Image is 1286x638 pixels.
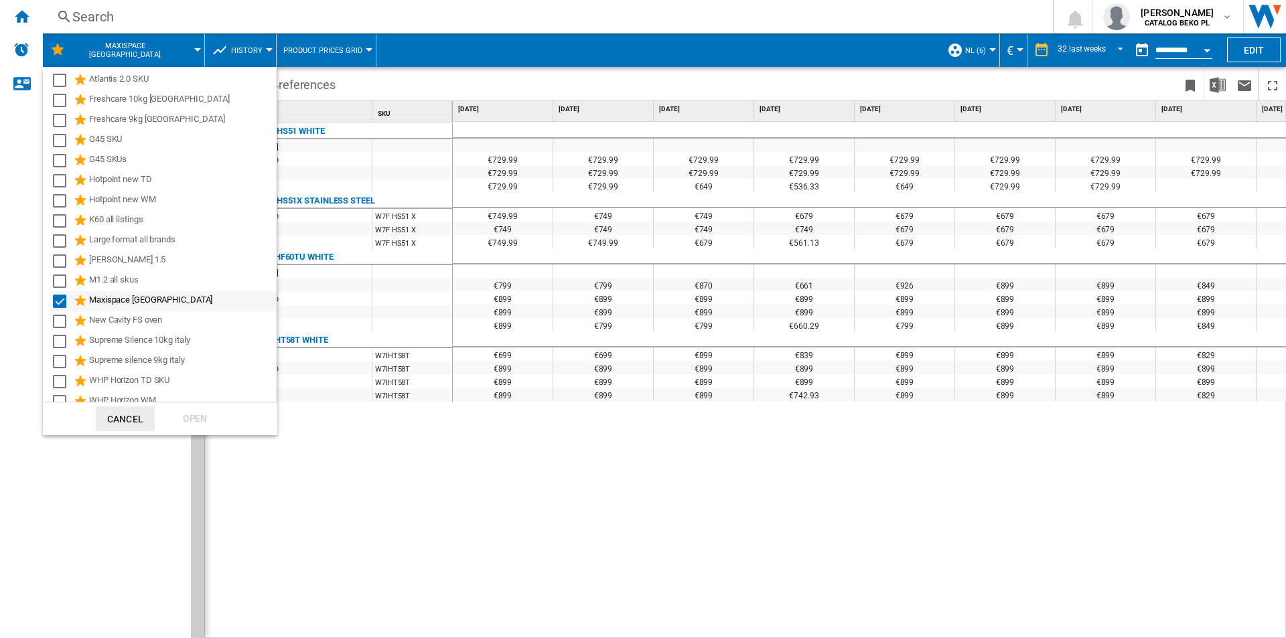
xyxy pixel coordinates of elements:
div: K60 all listings [89,213,275,229]
div: Supreme Silence 10kg italy [89,333,275,349]
div: WHP Horizon TD SKU [89,374,275,390]
div: Hotpoint new TD [89,173,275,189]
md-checkbox: Select [53,213,73,229]
button: Cancel [96,406,155,431]
div: Maxispace [GEOGRAPHIC_DATA] [89,293,275,309]
md-checkbox: Select [53,133,73,149]
md-checkbox: Select [53,173,73,189]
div: G45 SKU [89,133,275,149]
div: Supreme silence 9kg italy [89,353,275,370]
md-checkbox: Select [53,193,73,209]
md-checkbox: Select [53,273,73,289]
div: Freshcare 9kg [GEOGRAPHIC_DATA] [89,112,275,129]
md-checkbox: Select [53,293,73,309]
div: Atlantis 2.0 SKU [89,72,275,88]
md-checkbox: Select [53,92,73,108]
div: G45 SKUs [89,153,275,169]
div: WHP Horizon WM [89,394,275,410]
md-checkbox: Select [53,394,73,410]
div: Freshcare 10kg [GEOGRAPHIC_DATA] [89,92,275,108]
div: Open [165,406,224,431]
div: Large format all brands [89,233,275,249]
div: M1.2 all skus [89,273,275,289]
div: [PERSON_NAME] 1.5 [89,253,275,269]
md-checkbox: Select [53,353,73,370]
md-checkbox: Select [53,72,73,88]
md-checkbox: Select [53,112,73,129]
md-checkbox: Select [53,253,73,269]
md-checkbox: Select [53,374,73,390]
md-checkbox: Select [53,233,73,249]
md-checkbox: Select [53,333,73,349]
div: New Cavity FS oven [89,313,275,329]
div: Hotpoint new WM [89,193,275,209]
md-checkbox: Select [53,153,73,169]
md-checkbox: Select [53,313,73,329]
